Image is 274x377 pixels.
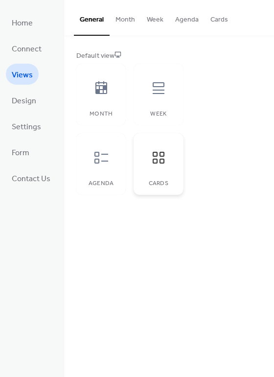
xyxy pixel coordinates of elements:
a: Contact Us [6,167,56,188]
div: Week [143,111,173,118]
span: Connect [12,42,42,57]
a: Views [6,64,39,85]
span: Home [12,16,33,31]
div: Default view [76,51,260,61]
div: Cards [143,180,173,187]
div: Month [86,111,116,118]
a: Connect [6,38,47,59]
a: Settings [6,116,47,137]
a: Form [6,141,35,163]
span: Design [12,94,36,109]
div: Agenda [86,180,116,187]
span: Form [12,145,29,161]
a: Home [6,12,39,33]
a: Design [6,90,42,111]
span: Settings [12,119,41,135]
span: Views [12,68,33,83]
span: Contact Us [12,171,50,187]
